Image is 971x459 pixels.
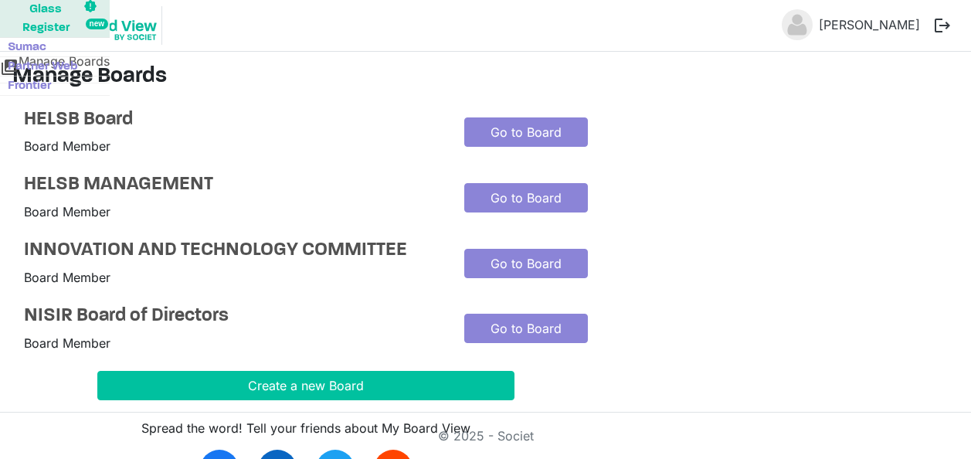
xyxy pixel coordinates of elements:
[782,9,813,40] img: no-profile-picture.svg
[97,371,514,400] button: Create a new Board
[24,204,110,219] span: Board Member
[926,9,959,42] button: logout
[464,249,588,278] a: Go to Board
[24,109,441,131] a: HELSB Board
[24,138,110,154] span: Board Member
[24,305,441,328] a: NISIR Board of Directors
[24,270,110,285] span: Board Member
[438,428,534,444] a: © 2025 - Societ
[464,183,588,212] a: Go to Board
[464,314,588,343] a: Go to Board
[24,240,441,262] a: INNOVATION AND TECHNOLOGY COMMITTEE
[24,335,110,351] span: Board Member
[24,174,441,196] a: HELSB MANAGEMENT
[12,64,959,90] h3: Manage Boards
[813,9,926,40] a: [PERSON_NAME]
[464,117,588,147] a: Go to Board
[86,19,108,29] div: new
